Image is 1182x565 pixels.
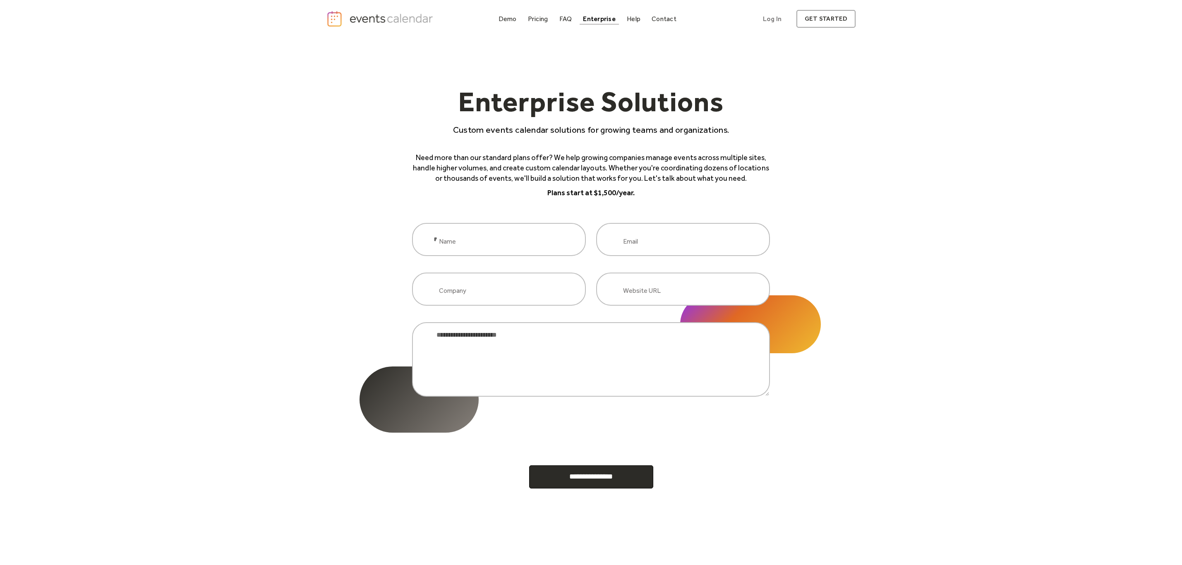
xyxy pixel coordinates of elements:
[652,17,676,21] div: Contact
[412,153,770,184] p: Need more than our standard plans offer? We help growing companies manage events across multiple ...
[412,87,770,124] h1: Enterprise Solutions
[412,188,770,198] p: Plans start at $1,500/year.
[525,13,551,24] a: Pricing
[583,17,615,21] div: Enterprise
[796,10,856,28] a: get started
[580,13,619,24] a: Enterprise
[528,17,548,21] div: Pricing
[627,17,640,21] div: Help
[326,10,436,27] a: home
[559,17,572,21] div: FAQ
[755,10,790,28] a: Log In
[648,13,680,24] a: Contact
[495,13,520,24] a: Demo
[499,17,517,21] div: Demo
[528,413,654,445] iframe: reCAPTCHA
[412,124,770,136] p: Custom events calendar solutions for growing teams and organizations.
[556,13,575,24] a: FAQ
[623,13,644,24] a: Help
[412,223,770,488] form: enterprise inquiry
